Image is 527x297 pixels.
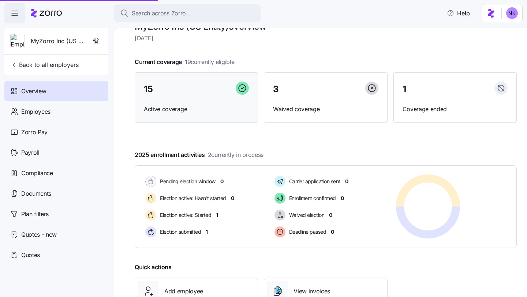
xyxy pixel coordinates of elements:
a: Compliance [4,163,108,183]
span: Coverage ended [403,105,508,114]
span: View invoices [294,287,330,296]
span: Quick actions [135,263,172,272]
span: 0 [220,178,224,185]
span: Active coverage [144,105,249,114]
span: 19 currently eligible [185,57,235,67]
span: 15 [144,85,153,94]
span: MyZorro Inc (US Entity) [31,37,83,46]
span: Zorro Pay [21,128,48,137]
span: 1 [206,228,208,236]
span: Help [447,9,470,18]
a: Employees [4,101,108,122]
button: Help [441,6,476,20]
span: 0 [331,228,334,236]
span: 0 [341,195,344,202]
button: Back to all employers [7,57,82,72]
a: Quotes - new [4,224,108,245]
span: Back to all employers [10,60,79,69]
span: 3 [273,85,279,94]
a: Overview [4,81,108,101]
span: Carrier application sent [287,178,340,185]
span: 1 [216,211,218,219]
span: 2 currently in process [208,150,263,159]
span: Election active: Started [158,211,211,219]
span: 1 [403,85,406,94]
span: Overview [21,87,46,96]
span: Quotes - new [21,230,57,239]
span: Payroll [21,148,40,157]
span: [DATE] [135,34,517,43]
span: Plan filters [21,210,49,219]
span: Documents [21,189,51,198]
span: Deadline passed [287,228,326,236]
span: 0 [329,211,332,219]
a: Payroll [4,142,108,163]
span: Election submitted [158,228,201,236]
a: Zorro Pay [4,122,108,142]
a: Documents [4,183,108,204]
span: 2025 enrollment activities [135,150,263,159]
span: Election active: Hasn't started [158,195,226,202]
span: Enrollment confirmed [287,195,336,202]
span: Compliance [21,169,53,178]
span: Add employee [164,287,203,296]
img: Employer logo [11,34,25,49]
a: Quotes [4,245,108,265]
span: Waived coverage [273,105,378,114]
img: 99279e6a906c378acdbba5ddb45489f4 [506,7,518,19]
span: Quotes [21,251,40,260]
span: 0 [231,195,234,202]
span: Waived election [287,211,325,219]
span: Pending election window [158,178,216,185]
span: Employees [21,107,51,116]
span: 0 [345,178,348,185]
a: Plan filters [4,204,108,224]
span: Current coverage [135,57,235,67]
span: Search across Zorro... [132,9,191,18]
button: Search across Zorro... [114,4,261,22]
